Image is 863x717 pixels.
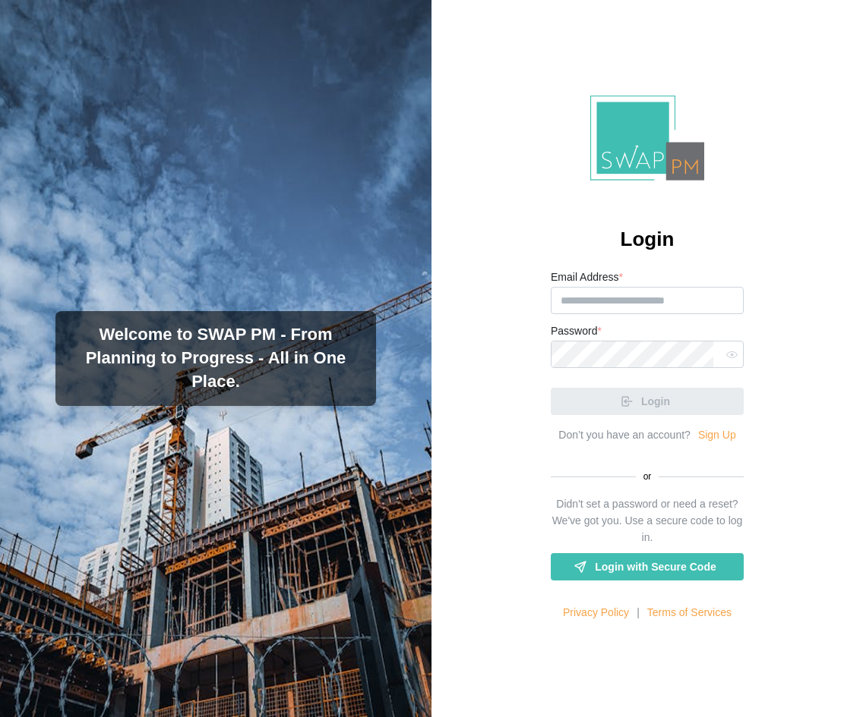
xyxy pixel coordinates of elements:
div: Don’t you have an account? [558,427,691,444]
h2: Login [621,226,675,253]
div: Didn't set a password or need a reset? We've got you. Use a secure code to log in. [551,496,744,546]
span: Login with Secure Code [595,554,716,580]
a: Privacy Policy [563,605,629,621]
a: Login with Secure Code [551,553,744,580]
label: Password [551,323,602,340]
div: | [637,605,640,621]
label: Email Address [551,269,623,286]
a: Terms of Services [647,605,732,621]
h3: Welcome to SWAP PM - From Planning to Progress - All in One Place. [68,323,364,393]
img: Logo [590,96,704,181]
div: or [551,470,744,484]
a: Sign Up [698,427,736,444]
